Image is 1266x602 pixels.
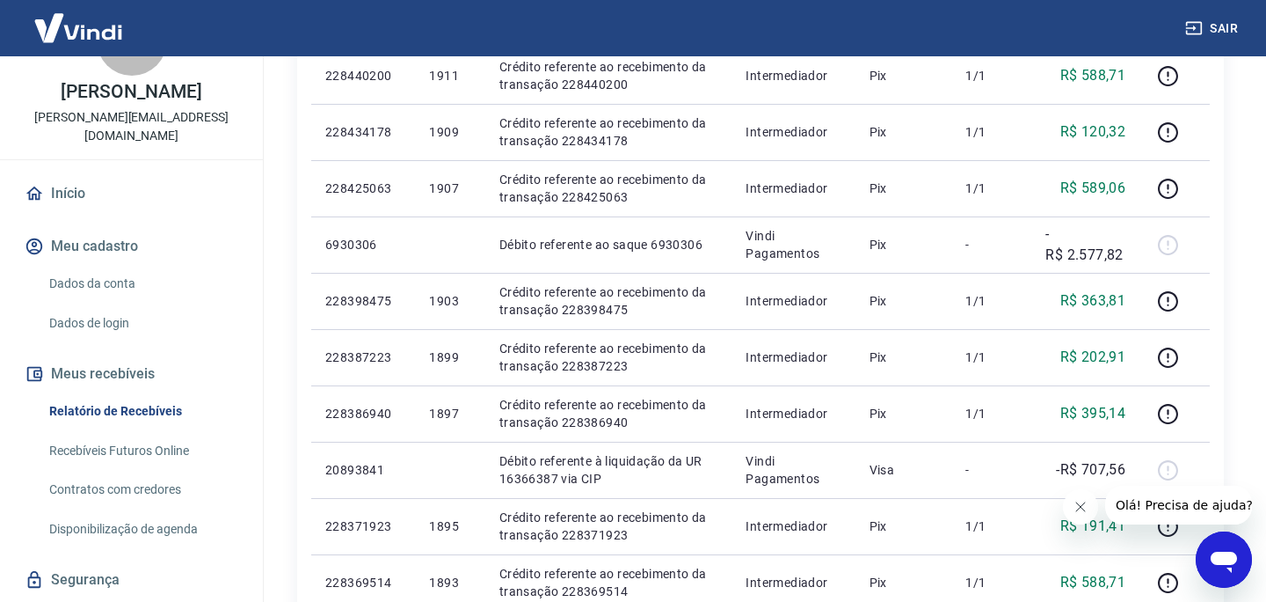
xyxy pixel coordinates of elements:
[965,349,1017,366] p: 1/1
[965,180,1017,197] p: 1/1
[429,123,470,141] p: 1909
[499,396,718,431] p: Crédito referente ao recebimento da transação 228386940
[21,561,242,599] a: Segurança
[1060,403,1126,424] p: R$ 395,14
[499,283,718,319] p: Crédito referente ao recebimento da transação 228398475
[429,349,470,366] p: 1899
[325,405,401,422] p: 228386940
[21,355,242,393] button: Meus recebíveis
[746,452,840,488] p: Vindi Pagamentos
[325,67,401,84] p: 228440200
[42,511,242,547] a: Disponibilização de agenda
[1056,459,1125,481] p: -R$ 707,56
[42,305,242,341] a: Dados de login
[499,509,718,544] p: Crédito referente ao recebimento da transação 228371923
[42,472,242,508] a: Contratos com credores
[325,518,401,535] p: 228371923
[1060,178,1126,199] p: R$ 589,06
[869,518,938,535] p: Pix
[965,461,1017,479] p: -
[869,574,938,591] p: Pix
[21,227,242,266] button: Meu cadastro
[325,123,401,141] p: 228434178
[1060,290,1126,312] p: R$ 363,81
[746,574,840,591] p: Intermediador
[1060,121,1126,143] p: R$ 120,32
[42,266,242,302] a: Dados da conta
[499,565,718,600] p: Crédito referente ao recebimento da transação 228369514
[746,292,840,310] p: Intermediador
[499,58,718,93] p: Crédito referente ao recebimento da transação 228440200
[499,114,718,150] p: Crédito referente ao recebimento da transação 228434178
[1063,489,1098,525] iframe: Fechar mensagem
[746,123,840,141] p: Intermediador
[325,349,401,366] p: 228387223
[869,292,938,310] p: Pix
[325,461,401,479] p: 20893841
[746,405,840,422] p: Intermediador
[746,67,840,84] p: Intermediador
[746,349,840,366] p: Intermediador
[1045,224,1125,266] p: -R$ 2.577,82
[429,518,470,535] p: 1895
[965,405,1017,422] p: 1/1
[21,174,242,213] a: Início
[499,340,718,375] p: Crédito referente ao recebimento da transação 228387223
[14,108,249,145] p: [PERSON_NAME][EMAIL_ADDRESS][DOMAIN_NAME]
[325,292,401,310] p: 228398475
[42,393,242,429] a: Relatório de Recebíveis
[429,405,470,422] p: 1897
[429,292,470,310] p: 1903
[325,180,401,197] p: 228425063
[1196,532,1252,588] iframe: Botão para abrir a janela de mensagens
[869,405,938,422] p: Pix
[869,123,938,141] p: Pix
[1060,572,1126,593] p: R$ 588,71
[869,180,938,197] p: Pix
[21,1,135,55] img: Vindi
[1060,65,1126,86] p: R$ 588,71
[965,123,1017,141] p: 1/1
[869,349,938,366] p: Pix
[746,227,840,262] p: Vindi Pagamentos
[499,452,718,488] p: Débito referente à liquidação da UR 16366387 via CIP
[869,67,938,84] p: Pix
[1060,516,1126,537] p: R$ 191,41
[965,292,1017,310] p: 1/1
[965,67,1017,84] p: 1/1
[429,180,470,197] p: 1907
[1105,486,1252,525] iframe: Mensagem da empresa
[1182,12,1245,45] button: Sair
[11,12,148,26] span: Olá! Precisa de ajuda?
[325,236,401,253] p: 6930306
[965,518,1017,535] p: 1/1
[746,180,840,197] p: Intermediador
[869,236,938,253] p: Pix
[869,461,938,479] p: Visa
[429,574,470,591] p: 1893
[1060,347,1126,368] p: R$ 202,91
[499,171,718,206] p: Crédito referente ao recebimento da transação 228425063
[965,574,1017,591] p: 1/1
[42,433,242,469] a: Recebíveis Futuros Online
[429,67,470,84] p: 1911
[499,236,718,253] p: Débito referente ao saque 6930306
[965,236,1017,253] p: -
[61,83,201,101] p: [PERSON_NAME]
[325,574,401,591] p: 228369514
[746,518,840,535] p: Intermediador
